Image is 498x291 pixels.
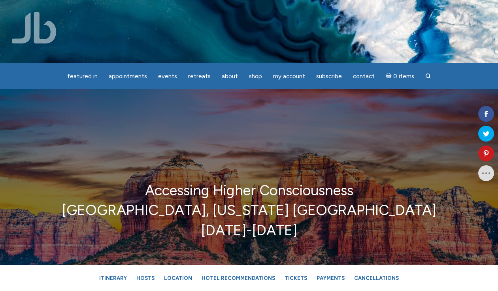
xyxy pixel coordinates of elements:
a: About [217,69,243,84]
span: Subscribe [316,73,342,80]
span: Shop [249,73,262,80]
a: Events [153,69,182,84]
a: Subscribe [311,69,347,84]
a: Cart0 items [381,68,419,84]
a: My Account [268,69,310,84]
a: Contact [348,69,379,84]
a: Hosts [132,271,158,285]
span: 0 items [393,74,414,79]
a: Payments [313,271,349,285]
a: Shop [244,69,267,84]
span: My Account [273,73,305,80]
i: Cart [386,73,393,80]
span: Events [158,73,177,80]
span: About [222,73,238,80]
img: Jamie Butler. The Everyday Medium [12,12,57,43]
a: Itinerary [95,271,131,285]
span: Retreats [188,73,211,80]
a: Hotel Recommendations [198,271,279,285]
a: Appointments [104,69,152,84]
a: Location [160,271,196,285]
a: featured in [62,69,102,84]
p: Accessing Higher Consciousness [GEOGRAPHIC_DATA], [US_STATE] [GEOGRAPHIC_DATA] [DATE]-[DATE] [25,181,473,240]
span: Contact [353,73,375,80]
a: Cancellations [350,271,403,285]
span: Shares [481,100,494,104]
a: Retreats [183,69,215,84]
span: Appointments [109,73,147,80]
span: featured in [67,73,98,80]
a: Tickets [281,271,311,285]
